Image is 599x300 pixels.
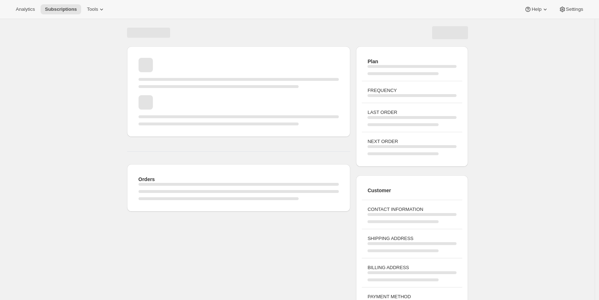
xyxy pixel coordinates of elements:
span: Settings [566,6,583,12]
button: Subscriptions [41,4,81,14]
h2: Plan [368,58,456,65]
button: Tools [83,4,109,14]
h3: CONTACT INFORMATION [368,206,456,213]
h3: NEXT ORDER [368,138,456,145]
h3: LAST ORDER [368,109,456,116]
span: Help [532,6,541,12]
span: Tools [87,6,98,12]
span: Subscriptions [45,6,77,12]
h2: Orders [139,176,339,183]
button: Analytics [11,4,39,14]
button: Help [520,4,553,14]
h3: SHIPPING ADDRESS [368,235,456,242]
span: Analytics [16,6,35,12]
h2: Customer [368,187,456,194]
button: Settings [554,4,588,14]
h3: BILLING ADDRESS [368,264,456,271]
h3: FREQUENCY [368,87,456,94]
